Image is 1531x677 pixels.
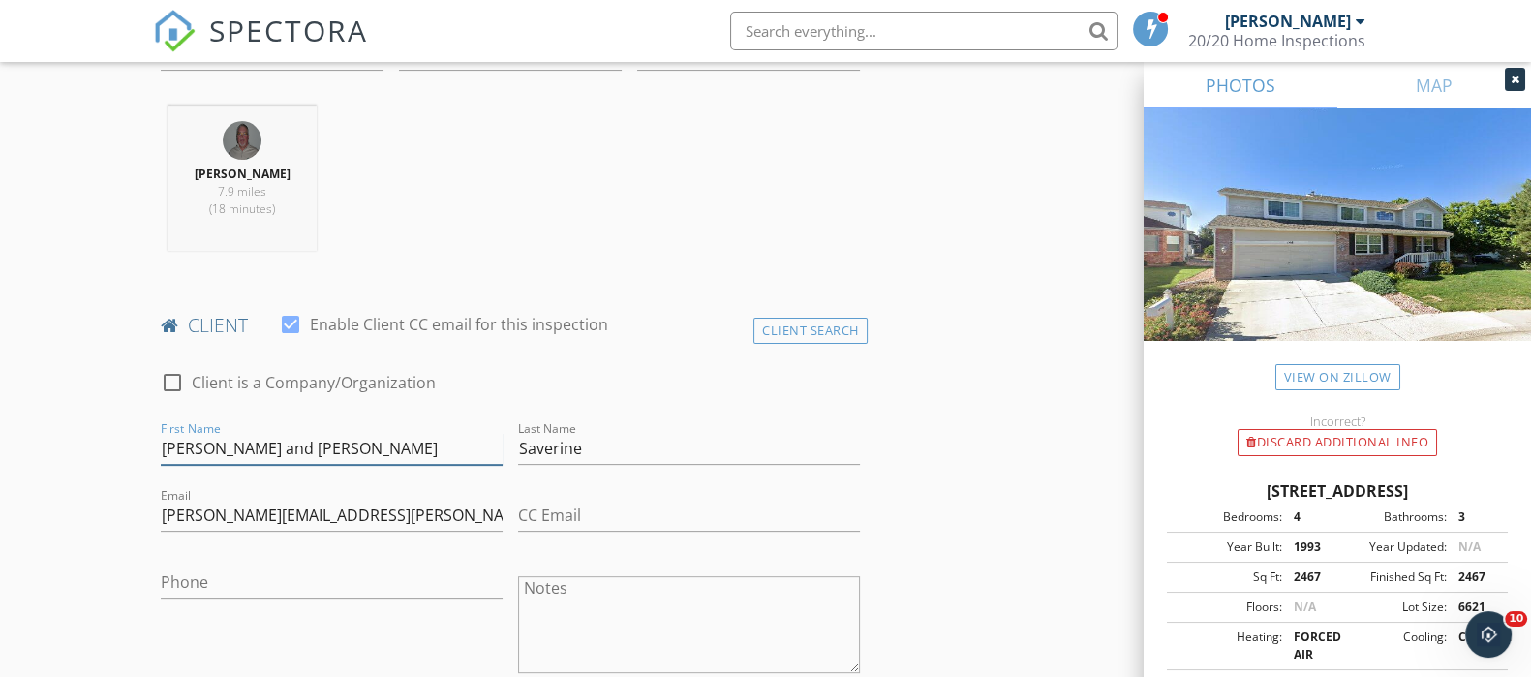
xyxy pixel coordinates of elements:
span: SPECTORA [209,10,368,50]
a: View on Zillow [1275,364,1400,390]
div: Bedrooms: [1173,508,1282,526]
div: [STREET_ADDRESS] [1167,479,1508,503]
a: MAP [1337,62,1531,108]
span: 7.9 miles [218,183,266,200]
input: Search everything... [730,12,1118,50]
h4: client [161,313,860,338]
div: 3 [1447,508,1502,526]
div: 20/20 Home Inspections [1188,31,1365,50]
span: N/A [1294,599,1316,615]
div: 6621 [1447,599,1502,616]
div: Basement [637,46,711,63]
div: Finished Sq Ft: [1337,569,1447,586]
div: [PERSON_NAME] [1225,12,1351,31]
div: 2467 [1282,569,1337,586]
div: CENTRAL [1447,629,1502,663]
img: The Best Home Inspection Software - Spectora [153,10,196,52]
div: Client Search [753,318,868,344]
a: SPECTORA [153,26,368,67]
img: 001.jpg [223,121,261,160]
iframe: Intercom live chat [1465,611,1512,658]
a: PHOTOS [1144,62,1337,108]
div: Year Built: [1173,539,1282,556]
strong: [PERSON_NAME] [195,166,291,182]
span: 10 [1505,611,1527,627]
div: Incorrect? [1144,414,1531,429]
label: Client is a Company/Organization [192,373,436,392]
div: Bathrooms: [1337,508,1447,526]
div: Discard Additional info [1238,429,1437,456]
div: 1993 [1282,539,1337,556]
div: 2467 [1447,569,1502,586]
div: 4 [1282,508,1337,526]
div: Cooling: [1337,629,1447,663]
div: Lot Size: [1337,599,1447,616]
span: (18 minutes) [209,200,275,217]
div: FORCED AIR [1282,629,1337,663]
div: Floors: [1173,599,1282,616]
div: Heating: [1173,629,1282,663]
div: Sq Ft: [1173,569,1282,586]
span: N/A [1458,539,1481,555]
div: Year Updated: [1337,539,1447,556]
img: streetview [1144,108,1531,387]
label: Enable Client CC email for this inspection [310,315,608,334]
